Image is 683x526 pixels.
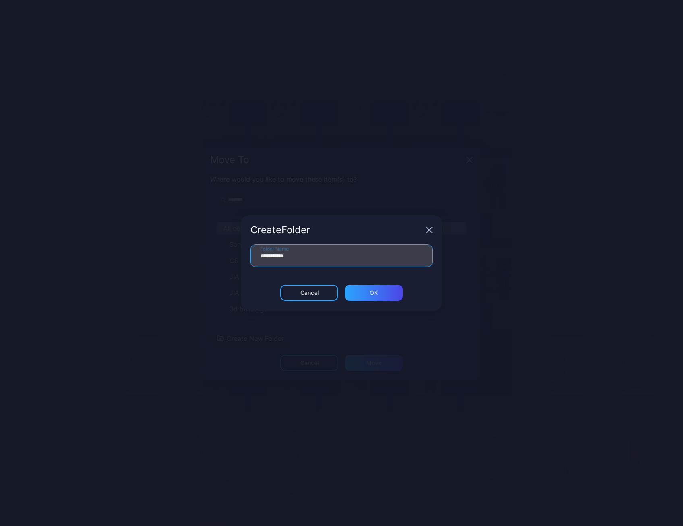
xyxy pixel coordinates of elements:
button: ОК [345,285,403,301]
div: Create Folder [250,225,423,235]
div: ОК [370,290,378,296]
input: Folder Name [250,244,433,267]
button: Cancel [280,285,338,301]
div: Cancel [300,290,319,296]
